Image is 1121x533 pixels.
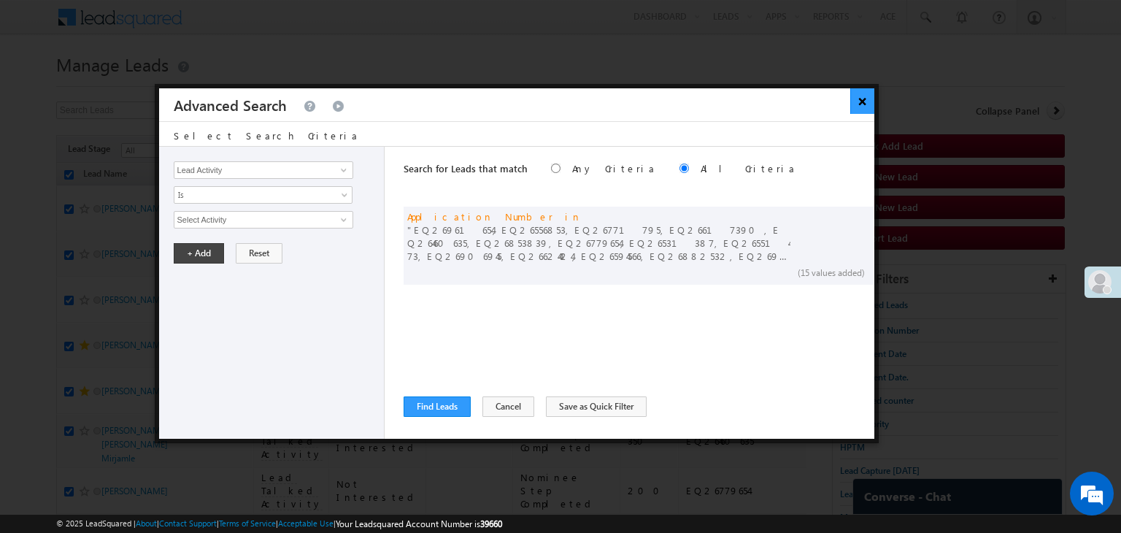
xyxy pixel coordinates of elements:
[407,210,553,223] span: Application Number
[850,88,874,114] button: ×
[56,517,502,531] span: © 2025 LeadSquared | | | | |
[76,77,245,96] div: Leave a message
[404,162,528,175] span: Search for Leads that match
[407,223,790,263] span: EQ26961654,EQ26556853,EQ26771795,EQ26617390,EQ26460635,EQ26853839,EQ26779654,EQ26531387,EQ2655147...
[572,162,656,175] label: Any Criteria
[480,518,502,529] span: 39660
[333,163,351,177] a: Show All Items
[174,211,353,229] input: Type to Search
[174,161,353,179] input: Type to Search
[219,518,276,528] a: Terms of Service
[336,518,502,529] span: Your Leadsquared Account Number is
[174,243,224,264] button: + Add
[333,212,351,227] a: Show All Items
[174,88,287,121] h3: Advanced Search
[236,243,282,264] button: Reset
[482,396,534,417] button: Cancel
[214,419,265,439] em: Submit
[565,210,582,223] span: in
[174,188,333,202] span: Is
[174,186,353,204] a: Is
[159,518,217,528] a: Contact Support
[546,396,647,417] button: Save as Quick Filter
[136,518,157,528] a: About
[239,7,274,42] div: Minimize live chat window
[174,129,359,142] span: Select Search Criteria
[798,267,865,278] span: (15 values added)
[404,396,471,417] button: Find Leads
[278,518,334,528] a: Acceptable Use
[25,77,61,96] img: d_60004797649_company_0_60004797649
[19,135,266,406] textarea: Type your message and click 'Submit'
[701,162,796,175] label: All Criteria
